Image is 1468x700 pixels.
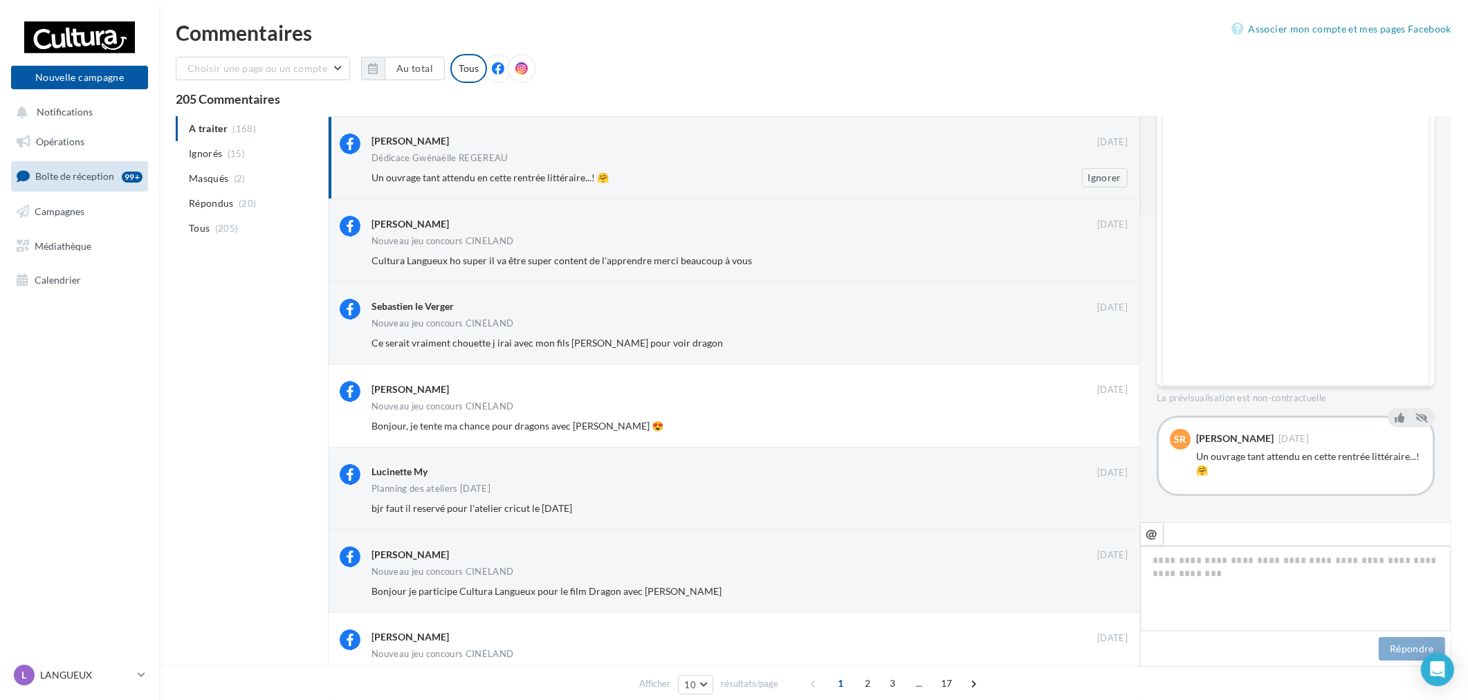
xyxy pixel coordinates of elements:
span: Bonjour, je tente ma chance pour dragons avec [PERSON_NAME] 😍 [371,420,663,432]
div: Commentaires [176,22,1451,43]
div: Nouveau jeu concours CINELAND [371,237,513,246]
div: Nouveau jeu concours CINELAND [371,567,513,576]
span: ... [908,672,930,694]
button: Ignorer [1082,168,1128,187]
span: (205) [215,223,239,234]
a: Associer mon compte et mes pages Facebook [1232,21,1451,37]
div: Open Intercom Messenger [1421,653,1454,686]
div: La prévisualisation est non-contractuelle [1157,387,1435,405]
span: 17 [935,672,958,694]
div: Sebastien le Verger [371,300,454,313]
div: [PERSON_NAME] [371,217,449,231]
div: [PERSON_NAME] [371,134,449,148]
a: L LANGUEUX [11,662,148,688]
span: Afficher [639,677,670,690]
span: Tous [189,221,210,235]
a: Calendrier [8,266,151,295]
span: Choisir une page ou un compte [187,62,327,74]
span: Notifications [37,107,93,118]
button: Au total [361,57,445,80]
div: 205 Commentaires [176,93,1451,105]
div: Dédicace Gwénaëlle REGEREAU [371,154,508,163]
div: [PERSON_NAME] [371,630,449,644]
span: (15) [228,148,245,159]
span: [DATE] [1097,136,1128,149]
button: 10 [678,675,713,694]
span: [DATE] [1097,467,1128,479]
a: Campagnes [8,197,151,226]
div: Tous [450,54,487,83]
div: [PERSON_NAME] [371,383,449,396]
div: Nouveau jeu concours CINELAND [371,319,513,328]
span: Ignorés [189,147,222,160]
span: Calendrier [35,274,81,286]
span: [DATE] [1097,549,1128,562]
a: Boîte de réception99+ [8,161,151,191]
div: Planning des ateliers [DATE] [371,484,490,493]
span: (20) [239,198,256,209]
div: [PERSON_NAME] [1196,434,1274,443]
a: Médiathèque [8,232,151,261]
span: L [22,668,27,682]
div: 99+ [122,172,143,183]
div: Lucinette My [371,465,428,479]
span: [DATE] [1278,434,1309,443]
span: Un ouvrage tant attendu en cette rentrée littéraire...! 🤗 [371,172,609,183]
span: Répondus [189,196,234,210]
span: 1 [829,672,852,694]
span: [DATE] [1097,632,1128,645]
span: [DATE] [1097,384,1128,396]
div: [PERSON_NAME] [371,548,449,562]
span: Masqués [189,172,228,185]
span: Opérations [36,136,84,147]
span: Cultura Langueux ho super il va être super content de l'apprendre merci beaucoup à vous [371,255,752,266]
span: Bonjour je participe Cultura Langueux pour le film Dragon avec [PERSON_NAME] [371,585,722,597]
button: Choisir une page ou un compte [176,57,350,80]
span: 3 [881,672,903,694]
button: @ [1140,522,1164,546]
span: Boîte de réception [35,170,114,182]
button: Au total [385,57,445,80]
p: LANGUEUX [40,668,132,682]
i: @ [1146,527,1158,540]
span: (2) [234,173,246,184]
a: Opérations [8,127,151,156]
span: [DATE] [1097,302,1128,314]
span: Médiathèque [35,239,91,251]
span: Ce serait vraiment chouette j irai avec mon fils [PERSON_NAME] pour voir dragon [371,337,723,349]
div: Nouveau jeu concours CINELAND [371,402,513,411]
span: résultats/page [721,677,778,690]
div: Nouveau jeu concours CINELAND [371,650,513,658]
span: Campagnes [35,205,84,217]
button: Nouvelle campagne [11,66,148,89]
span: SR [1175,432,1186,446]
button: Répondre [1379,637,1445,661]
span: 2 [856,672,879,694]
div: Un ouvrage tant attendu en cette rentrée littéraire...! 🤗 [1196,450,1422,477]
span: [DATE] [1097,219,1128,231]
span: 10 [684,679,696,690]
span: bjr faut il reservé pour l'atelier cricut le [DATE] [371,502,572,514]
